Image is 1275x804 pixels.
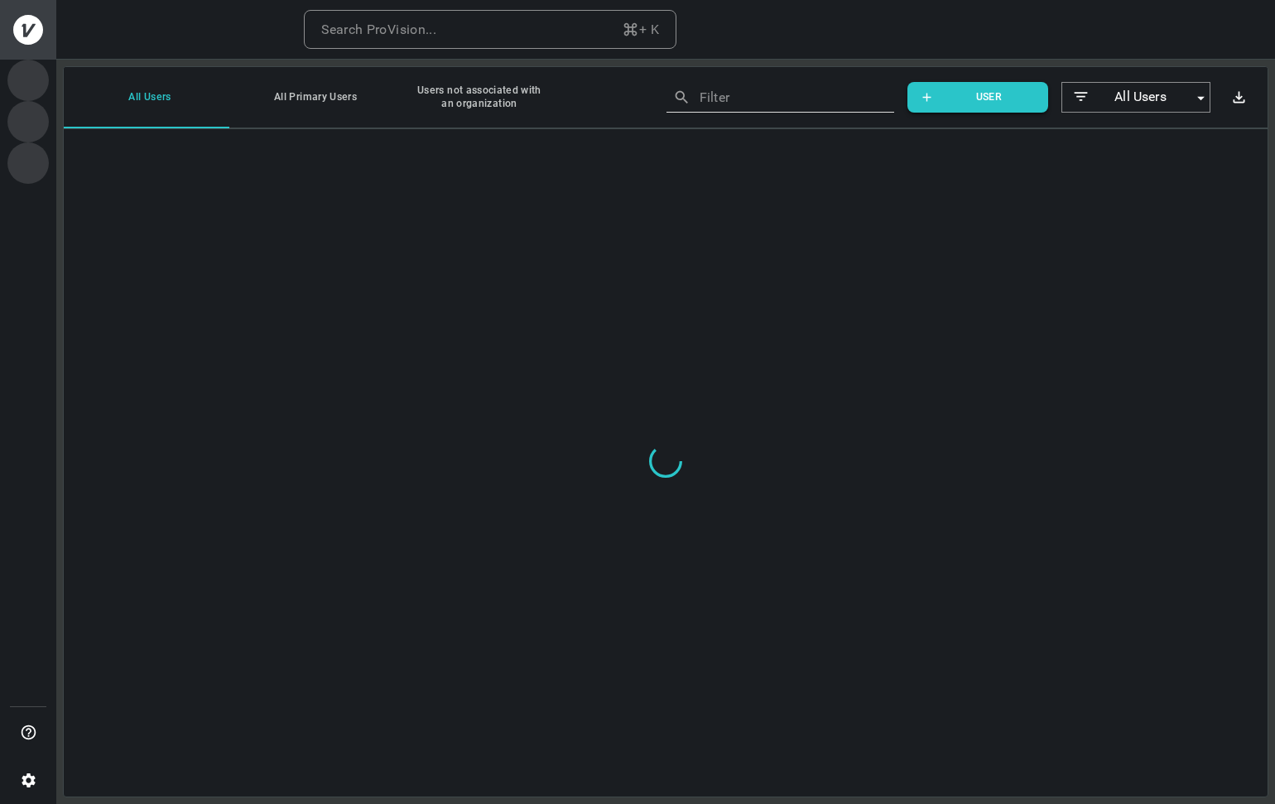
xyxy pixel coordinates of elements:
div: + K [622,18,659,41]
div: Search ProVision... [321,18,436,41]
span: All Users [1091,88,1190,107]
button: Search ProVision...+ K [304,10,676,50]
button: Export results [1224,82,1254,113]
button: All Primary Users [229,66,395,128]
input: Filter [700,84,870,110]
button: All Users [64,66,229,128]
button: Users not associated with an organization [395,66,561,128]
button: User [907,82,1048,113]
